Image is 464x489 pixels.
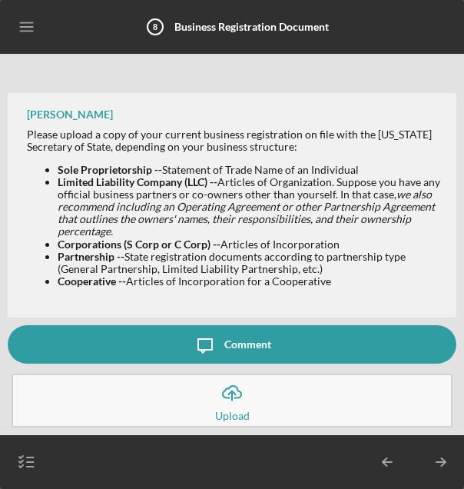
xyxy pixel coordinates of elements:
strong: Limited Liability Company (LLC) -- [58,175,217,188]
em: we also recommend including an Operating Agreement or other Partnership Agreement that outlines t... [58,188,435,238]
li: State registration documents according to partnership type (General Partnership, Limited Liabilit... [58,251,441,275]
div: Comment [224,325,271,364]
b: Business Registration Document [174,20,329,33]
div: Please upload a copy of your current business registration on file with the [US_STATE] Secretary ... [27,128,441,288]
strong: Cooperative -- [58,274,126,288]
button: Comment [8,325,456,364]
li: Articles of Incorporation [58,238,441,251]
strong: Sole Proprietorship -- [58,163,162,176]
div: [PERSON_NAME] [27,108,113,121]
div: Upload [215,412,250,420]
strong: Partnership -- [58,250,124,263]
li: Statement of Trade Name of an Individual [58,164,441,176]
button: Upload [12,374,452,427]
tspan: 8 [152,22,157,32]
li: Articles of Organization. Suppose you have any official business partners or co-owners other than... [58,176,441,238]
li: Articles of Incorporation for a Cooperative [58,275,441,288]
strong: Corporations (S Corp or C Corp) -- [58,238,220,251]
